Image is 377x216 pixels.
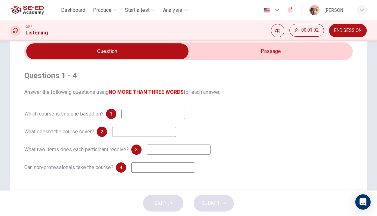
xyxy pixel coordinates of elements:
[24,164,113,170] span: Can non-professionals take the course?
[10,4,44,17] img: SE-ED Academy logo
[289,24,324,37] button: 00:01:02
[329,24,367,37] button: END SESSION
[263,8,271,13] img: en
[163,6,182,14] span: Analysis
[135,147,138,152] span: 3
[24,111,104,117] span: Which course is this one based on?
[10,4,58,17] a: SE-ED Academy logo
[109,89,184,95] b: NO MORE THAN THREE WORDS
[26,29,48,37] h1: Listening
[61,6,85,14] span: Dashboard
[309,5,319,15] img: Profile picture
[120,165,122,170] span: 4
[90,4,120,16] button: Practice
[26,25,32,29] span: CEFR
[122,4,158,16] button: Start a test
[271,24,284,37] div: Mute
[110,112,112,116] span: 1
[355,194,371,210] div: Open Intercom Messenger
[24,129,94,135] span: What doesn't the course cover?
[160,4,190,16] button: Analysis
[24,71,353,81] h4: Questions 1 - 4
[325,6,349,14] div: [PERSON_NAME]
[93,6,112,14] span: Practice
[101,130,103,134] span: 2
[334,28,362,33] span: END SESSION
[58,4,88,16] button: Dashboard
[301,28,319,33] span: 00:01:02
[24,88,353,96] span: Answer the following questions using for each answer.
[289,24,324,37] div: Hide
[125,6,150,14] span: Start a test
[24,146,129,153] span: What two items does each participant receive?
